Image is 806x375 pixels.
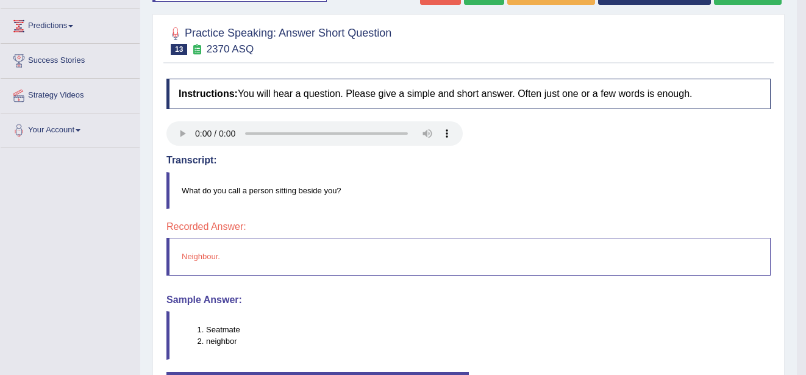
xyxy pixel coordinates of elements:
a: Success Stories [1,44,140,74]
a: Predictions [1,9,140,40]
small: Exam occurring question [190,44,203,55]
span: 13 [171,44,187,55]
a: Strategy Videos [1,79,140,109]
blockquote: Neighbour. [166,238,771,275]
h4: Recorded Answer: [166,221,771,232]
a: Your Account [1,113,140,144]
li: Seatmate [206,324,770,335]
small: 2370 ASQ [207,43,254,55]
blockquote: What do you call a person sitting beside you? [166,172,771,209]
h4: Transcript: [166,155,771,166]
b: Instructions: [179,88,238,99]
li: neighbor [206,335,770,347]
h2: Practice Speaking: Answer Short Question [166,24,391,55]
h4: You will hear a question. Please give a simple and short answer. Often just one or a few words is... [166,79,771,109]
h4: Sample Answer: [166,295,771,305]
